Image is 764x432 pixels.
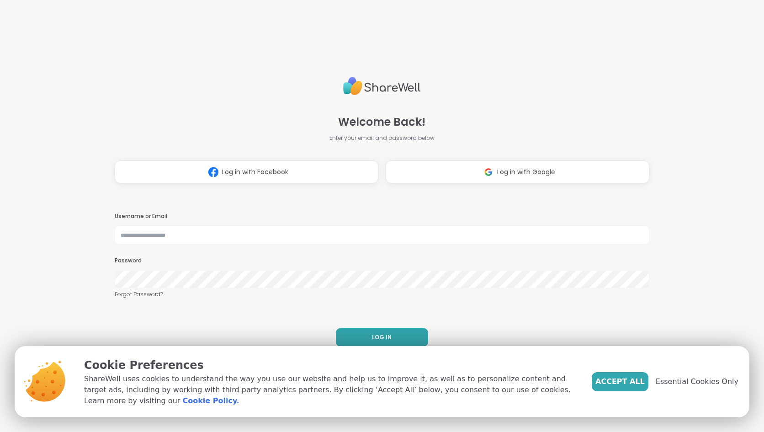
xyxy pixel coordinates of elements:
[480,164,497,181] img: ShareWell Logomark
[205,164,222,181] img: ShareWell Logomark
[84,373,577,406] p: ShareWell uses cookies to understand the way you use our website and help us to improve it, as we...
[372,333,392,341] span: LOG IN
[336,328,428,347] button: LOG IN
[222,167,288,177] span: Log in with Facebook
[329,134,435,142] span: Enter your email and password below
[386,160,649,183] button: Log in with Google
[84,357,577,373] p: Cookie Preferences
[182,395,239,406] a: Cookie Policy.
[115,213,649,220] h3: Username or Email
[656,376,738,387] span: Essential Cookies Only
[115,160,378,183] button: Log in with Facebook
[343,73,421,99] img: ShareWell Logo
[338,114,425,130] span: Welcome Back!
[115,257,649,265] h3: Password
[595,376,645,387] span: Accept All
[497,167,555,177] span: Log in with Google
[592,372,648,391] button: Accept All
[115,290,649,299] a: Forgot Password?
